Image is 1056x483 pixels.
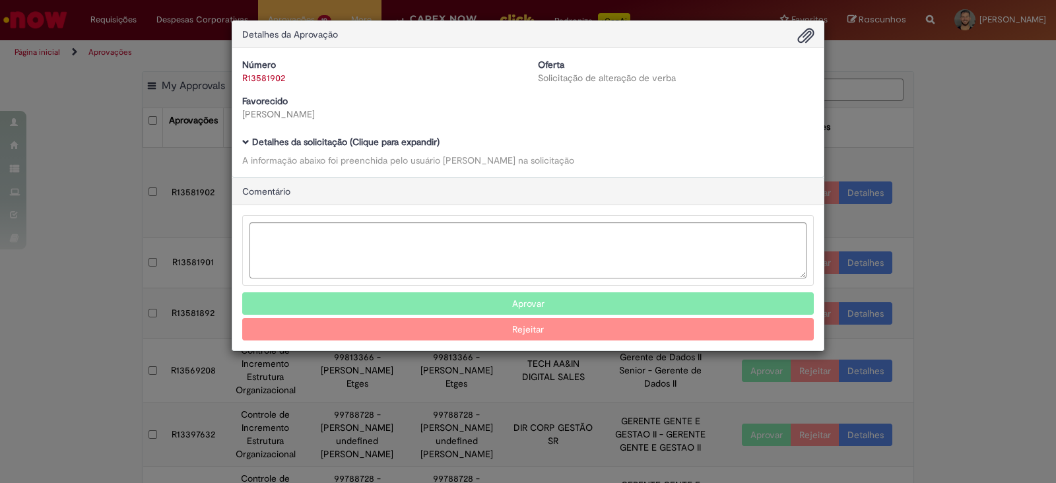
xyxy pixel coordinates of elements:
[252,136,440,148] b: Detalhes da solicitação (Clique para expandir)
[242,185,290,197] span: Comentário
[538,71,814,84] div: Solicitação de alteração de verba
[242,108,518,121] div: [PERSON_NAME]
[242,28,338,40] span: Detalhes da Aprovação
[538,59,564,71] b: Oferta
[242,59,276,71] b: Número
[242,318,814,340] button: Rejeitar
[242,154,814,167] div: A informação abaixo foi preenchida pelo usuário [PERSON_NAME] na solicitação
[242,137,814,147] h5: Detalhes da solicitação (Clique para expandir)
[242,292,814,315] button: Aprovar
[242,72,285,84] a: R13581902
[242,95,288,107] b: Favorecido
